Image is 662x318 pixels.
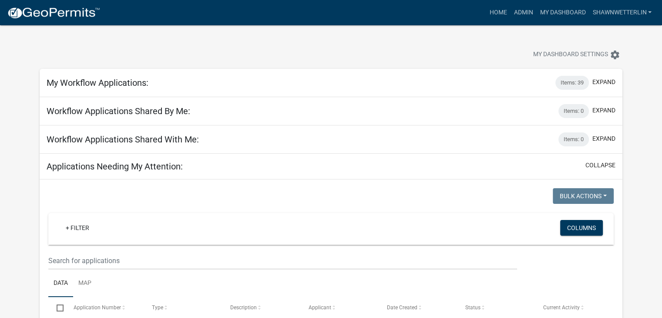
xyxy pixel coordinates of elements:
span: Current Activity [543,304,579,311]
a: ShawnWetterlin [589,4,655,21]
a: Data [48,270,73,298]
span: Applicant [308,304,331,311]
span: Date Created [386,304,417,311]
datatable-header-cell: Select [48,297,65,318]
span: Type [152,304,163,311]
datatable-header-cell: Type [143,297,222,318]
button: My Dashboard Settingssettings [526,46,627,63]
button: Bulk Actions [553,188,614,204]
div: Items: 0 [558,132,589,146]
datatable-header-cell: Date Created [378,297,457,318]
span: Description [230,304,257,311]
h5: Workflow Applications Shared With Me: [47,134,199,145]
span: Application Number [74,304,121,311]
datatable-header-cell: Applicant [300,297,378,318]
input: Search for applications [48,252,517,270]
datatable-header-cell: Current Activity [535,297,613,318]
div: Items: 39 [555,76,589,90]
a: My Dashboard [536,4,589,21]
datatable-header-cell: Application Number [65,297,143,318]
button: collapse [585,161,615,170]
a: Admin [510,4,536,21]
h5: Workflow Applications Shared By Me: [47,106,190,116]
i: settings [610,50,620,60]
h5: My Workflow Applications: [47,78,148,88]
span: My Dashboard Settings [533,50,608,60]
button: expand [592,106,615,115]
div: Items: 0 [558,104,589,118]
a: + Filter [59,220,96,236]
a: Map [73,270,97,298]
button: expand [592,78,615,87]
button: Columns [560,220,603,236]
button: expand [592,134,615,143]
span: Status [465,304,480,311]
datatable-header-cell: Status [457,297,535,318]
a: Home [486,4,510,21]
datatable-header-cell: Description [222,297,300,318]
h5: Applications Needing My Attention: [47,161,183,172]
